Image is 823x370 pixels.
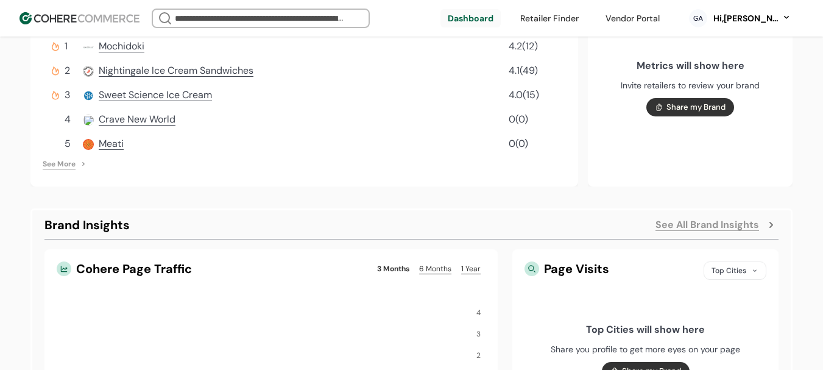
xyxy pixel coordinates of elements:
[65,137,71,151] span: 5
[65,88,70,102] span: 3
[637,59,744,73] div: Metrics will show here
[476,308,481,318] tspan: 4
[65,63,70,78] span: 2
[99,112,175,127] a: Crave New World
[99,40,144,52] span: Mochidoki
[99,63,253,78] a: Nightingale Ice Cream Sandwiches
[57,261,367,276] div: Cohere Page Traffic
[646,98,734,116] button: Share my Brand
[586,322,705,337] div: Top Cities will show here
[509,64,538,77] span: 4.1 ( 49 )
[544,261,694,280] div: Page Visits
[476,329,481,339] tspan: 3
[712,12,779,25] div: Hi, [PERSON_NAME]
[704,261,766,280] div: Top Cities
[19,12,140,24] img: Cohere Logo
[99,64,253,77] span: Nightingale Ice Cream Sandwiches
[509,88,539,101] span: 4.0 ( 15 )
[99,88,212,101] span: Sweet Science Ice Cream
[44,216,130,234] div: Brand Insights
[372,261,414,276] a: 3 Months
[43,158,76,169] a: See More
[99,137,124,150] span: Meati
[476,350,481,360] tspan: 2
[509,40,538,52] span: 4.2 ( 12 )
[655,218,759,232] a: See All Brand Insights
[456,261,486,276] a: 1 Year
[99,88,212,102] a: Sweet Science Ice Cream
[414,261,456,276] a: 6 Months
[621,79,760,92] div: Invite retailers to review your brand
[99,113,175,126] span: Crave New World
[509,137,528,150] span: 0 ( 0 )
[65,112,71,127] span: 4
[99,137,124,151] a: Meati
[509,113,528,126] span: 0 ( 0 )
[551,343,740,356] div: Share you profile to get more eyes on your page
[712,12,791,25] button: Hi,[PERSON_NAME]
[65,39,68,54] span: 1
[99,39,144,54] a: Mochidoki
